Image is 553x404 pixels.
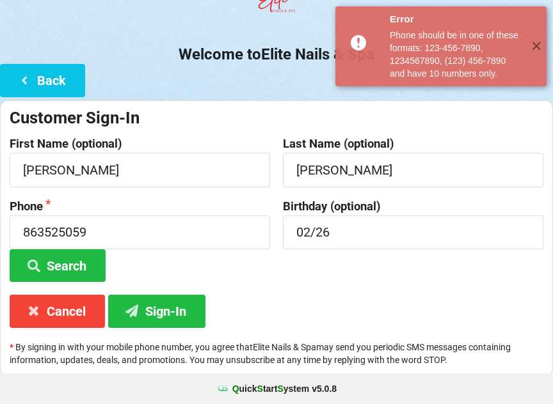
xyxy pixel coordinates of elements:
[216,382,229,395] img: favicon.ico
[257,384,263,394] span: S
[10,215,270,249] input: 1234567890
[277,384,283,394] span: S
[390,29,521,80] div: Phone should be in one of these formats: 123-456-7890, 1234567890, (123) 456-7890 and have 10 num...
[232,384,239,394] span: Q
[10,137,270,150] label: First Name (optional)
[108,295,205,327] button: Sign-In
[283,215,543,249] input: MM/DD
[10,107,543,128] div: Customer Sign-In
[232,382,337,395] b: uick tart ystem v 5.0.8
[10,341,543,366] p: By signing in with your mobile phone number, you agree that Elite Nails & Spa may send you period...
[10,249,106,282] button: Search
[283,153,543,187] input: Last Name
[390,13,521,26] div: Error
[283,200,543,213] label: Birthday (optional)
[10,153,270,187] input: First Name
[283,137,543,150] label: Last Name (optional)
[10,200,270,213] label: Phone
[10,295,105,327] button: Cancel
